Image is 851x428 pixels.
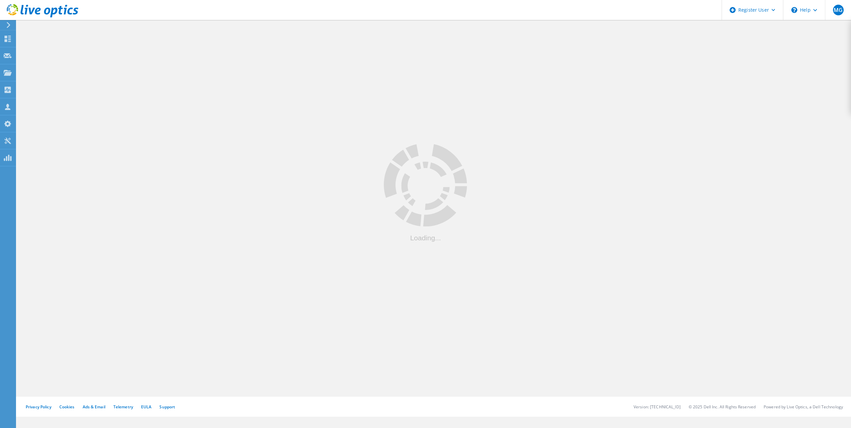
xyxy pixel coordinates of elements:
[141,404,151,410] a: EULA
[634,404,681,410] li: Version: [TECHNICAL_ID]
[689,404,756,410] li: © 2025 Dell Inc. All Rights Reserved
[113,404,133,410] a: Telemetry
[764,404,843,410] li: Powered by Live Optics, a Dell Technology
[7,14,78,19] a: Live Optics Dashboard
[59,404,75,410] a: Cookies
[159,404,175,410] a: Support
[83,404,105,410] a: Ads & Email
[26,404,51,410] a: Privacy Policy
[384,234,467,241] div: Loading...
[791,7,797,13] svg: \n
[834,7,843,13] span: MG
